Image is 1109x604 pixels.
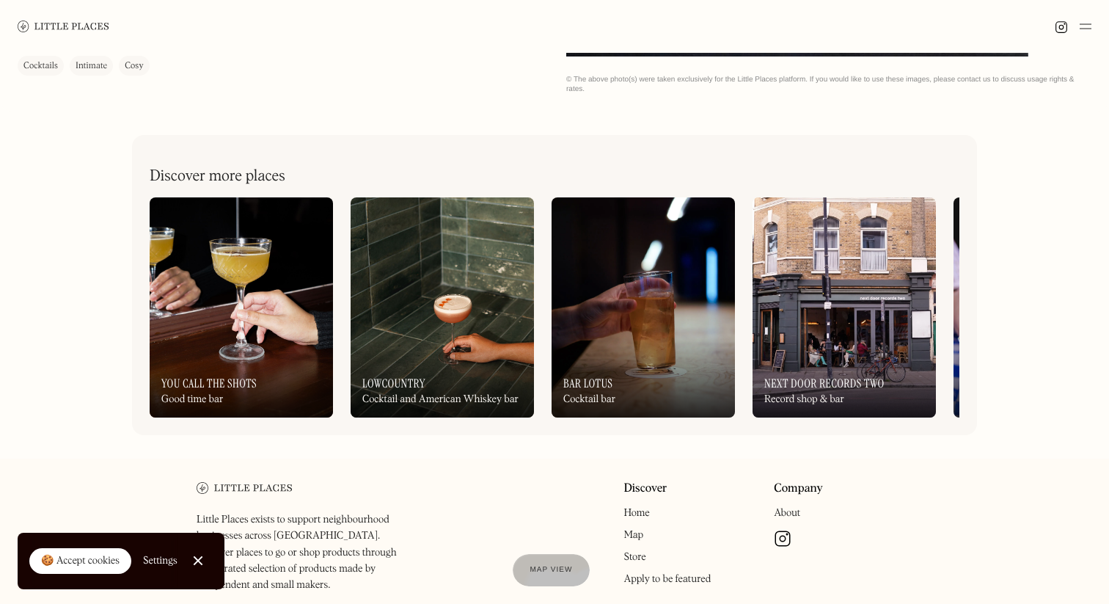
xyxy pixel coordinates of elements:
[351,197,534,418] a: LowcountryCocktail and American Whiskey bar
[513,554,590,586] a: Map view
[623,574,711,584] a: Apply to be featured
[183,546,213,575] a: Close Cookie Popup
[125,59,143,74] div: Cosy
[774,508,800,518] a: About
[753,197,936,418] a: Next Door Records TwoRecord shop & bar
[774,482,823,496] a: Company
[29,548,131,575] a: 🍪 Accept cookies
[150,167,285,186] h2: Discover more places
[530,566,573,574] span: Map view
[552,197,735,418] a: Bar LotusCocktail bar
[623,482,667,496] a: Discover
[150,197,333,418] a: You Call The ShotsGood time bar
[362,393,519,406] div: Cocktail and American Whiskey bar
[566,75,1091,94] div: © The above photo(s) were taken exclusively for the Little Places platform. If you would like to ...
[197,561,198,561] div: Close Cookie Popup
[143,545,177,578] a: Settings
[623,508,649,518] a: Home
[143,556,177,566] div: Settings
[23,59,58,74] div: Cocktails
[623,530,643,540] a: Map
[623,552,645,562] a: Store
[161,393,223,406] div: Good time bar
[161,376,257,390] h3: You Call The Shots
[563,393,615,406] div: Cocktail bar
[362,376,425,390] h3: Lowcountry
[764,393,844,406] div: Record shop & bar
[76,59,107,74] div: Intimate
[764,376,885,390] h3: Next Door Records Two
[41,554,120,569] div: 🍪 Accept cookies
[563,376,612,390] h3: Bar Lotus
